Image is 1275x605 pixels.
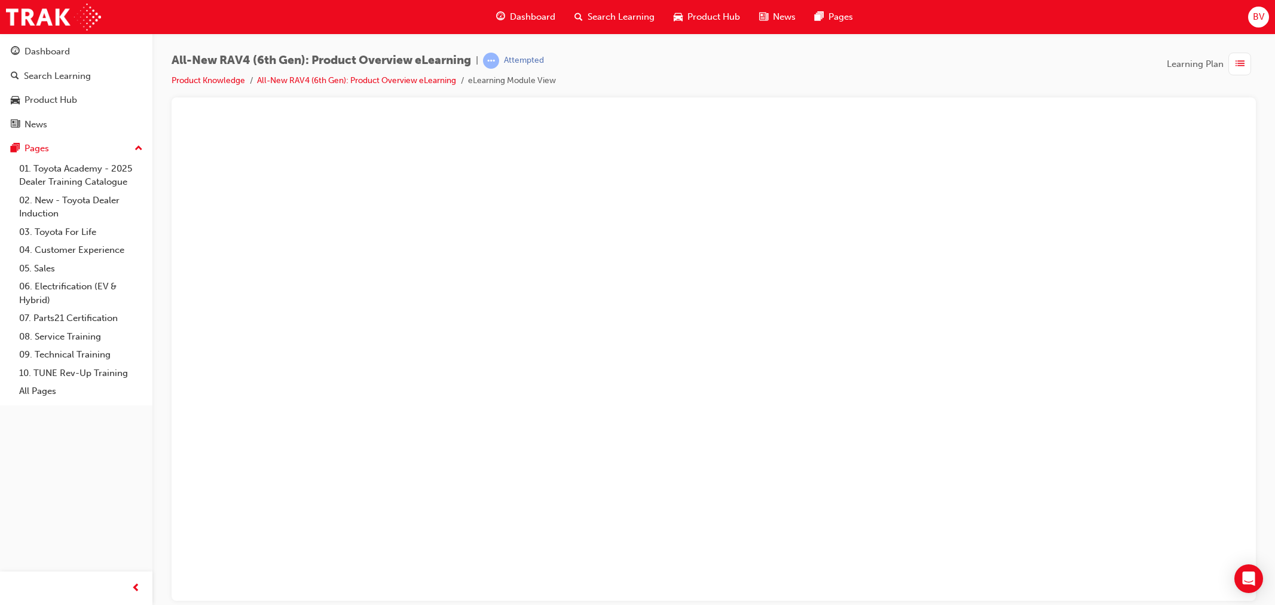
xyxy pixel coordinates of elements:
span: pages-icon [815,10,824,25]
span: car-icon [11,95,20,106]
span: BV [1253,10,1264,24]
a: Product Hub [5,89,148,111]
button: DashboardSearch LearningProduct HubNews [5,38,148,137]
a: 09. Technical Training [14,346,148,364]
a: All-New RAV4 (6th Gen): Product Overview eLearning [257,75,456,85]
span: list-icon [1236,57,1245,72]
img: Trak [6,4,101,30]
div: Pages [25,142,49,155]
span: news-icon [11,120,20,130]
span: news-icon [759,10,768,25]
span: up-icon [134,141,143,157]
a: guage-iconDashboard [487,5,565,29]
span: Learning Plan [1167,57,1224,71]
a: 07. Parts21 Certification [14,309,148,328]
li: eLearning Module View [468,74,556,88]
span: All-New RAV4 (6th Gen): Product Overview eLearning [172,54,471,68]
a: Product Knowledge [172,75,245,85]
div: Dashboard [25,45,70,59]
span: Pages [828,10,853,24]
a: news-iconNews [750,5,805,29]
button: BV [1248,7,1269,27]
a: 10. TUNE Rev-Up Training [14,364,148,383]
span: Product Hub [687,10,740,24]
button: Pages [5,137,148,160]
a: 02. New - Toyota Dealer Induction [14,191,148,223]
a: 08. Service Training [14,328,148,346]
a: 04. Customer Experience [14,241,148,259]
span: search-icon [11,71,19,82]
button: Learning Plan [1167,53,1256,75]
span: guage-icon [11,47,20,57]
div: Attempted [504,55,544,66]
span: car-icon [674,10,683,25]
a: 01. Toyota Academy - 2025 Dealer Training Catalogue [14,160,148,191]
span: prev-icon [132,581,140,596]
span: guage-icon [496,10,505,25]
span: pages-icon [11,143,20,154]
a: Dashboard [5,41,148,63]
a: 03. Toyota For Life [14,223,148,242]
span: Search Learning [588,10,655,24]
a: car-iconProduct Hub [664,5,750,29]
div: Search Learning [24,69,91,83]
div: News [25,118,47,132]
a: News [5,114,148,136]
span: learningRecordVerb_ATTEMPT-icon [483,53,499,69]
div: Open Intercom Messenger [1234,564,1263,593]
a: Search Learning [5,65,148,87]
span: | [476,54,478,68]
a: 05. Sales [14,259,148,278]
a: search-iconSearch Learning [565,5,664,29]
span: News [773,10,796,24]
span: Dashboard [510,10,555,24]
a: All Pages [14,382,148,401]
span: search-icon [574,10,583,25]
a: 06. Electrification (EV & Hybrid) [14,277,148,309]
a: pages-iconPages [805,5,863,29]
div: Product Hub [25,93,77,107]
